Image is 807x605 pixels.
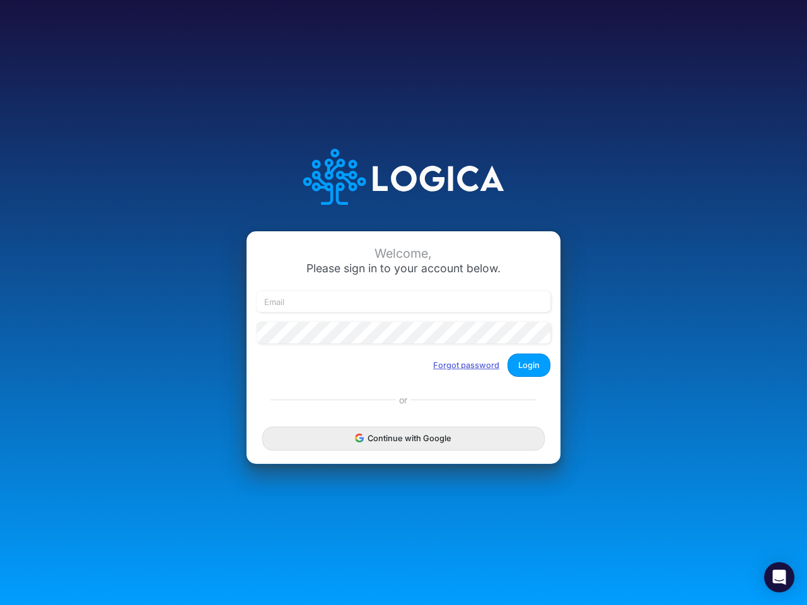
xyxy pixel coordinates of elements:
span: Please sign in to your account below. [306,262,501,275]
div: Welcome, [257,246,550,261]
button: Login [508,354,550,377]
button: Forgot password [425,355,508,376]
div: Open Intercom Messenger [764,562,794,592]
input: Email [257,291,550,313]
button: Continue with Google [262,427,545,450]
